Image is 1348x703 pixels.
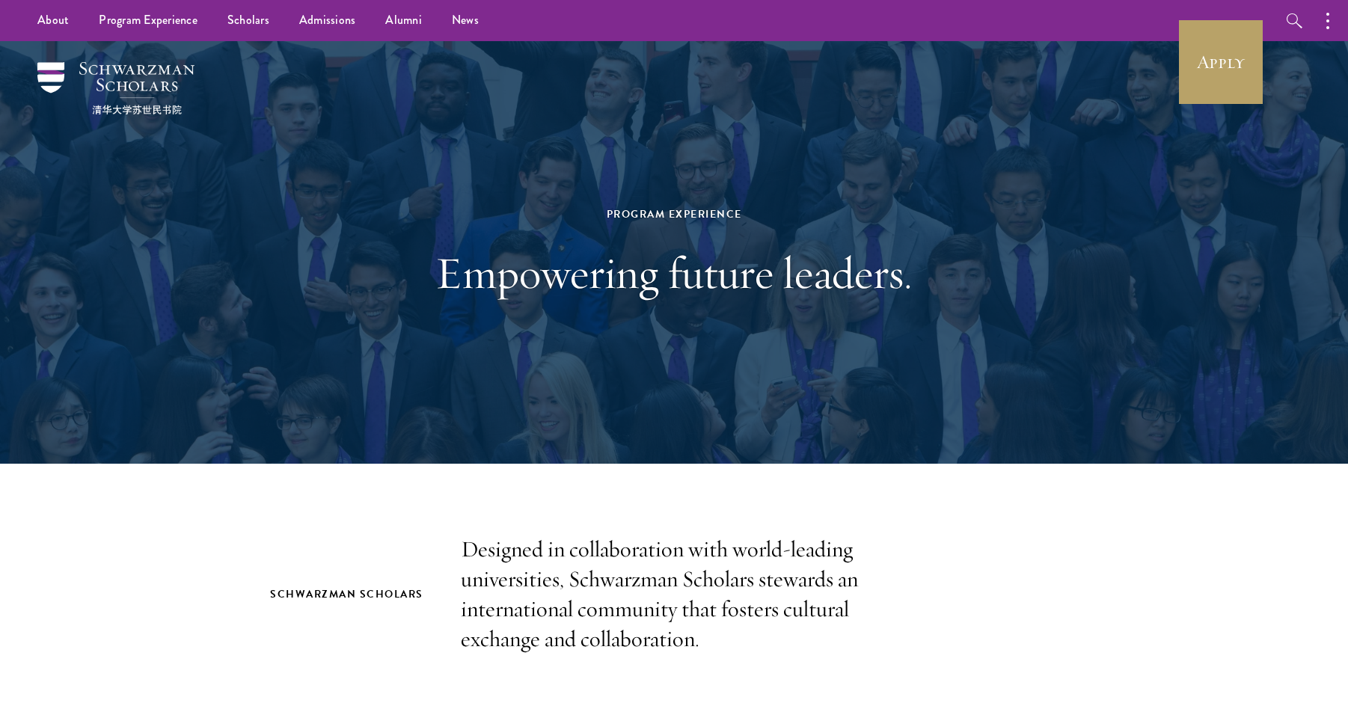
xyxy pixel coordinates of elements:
a: Apply [1179,20,1263,104]
div: Program Experience [416,205,932,224]
h1: Empowering future leaders. [416,246,932,300]
p: Designed in collaboration with world-leading universities, Schwarzman Scholars stewards an intern... [461,535,887,654]
h2: Schwarzman Scholars [270,585,431,604]
img: Schwarzman Scholars [37,62,194,114]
